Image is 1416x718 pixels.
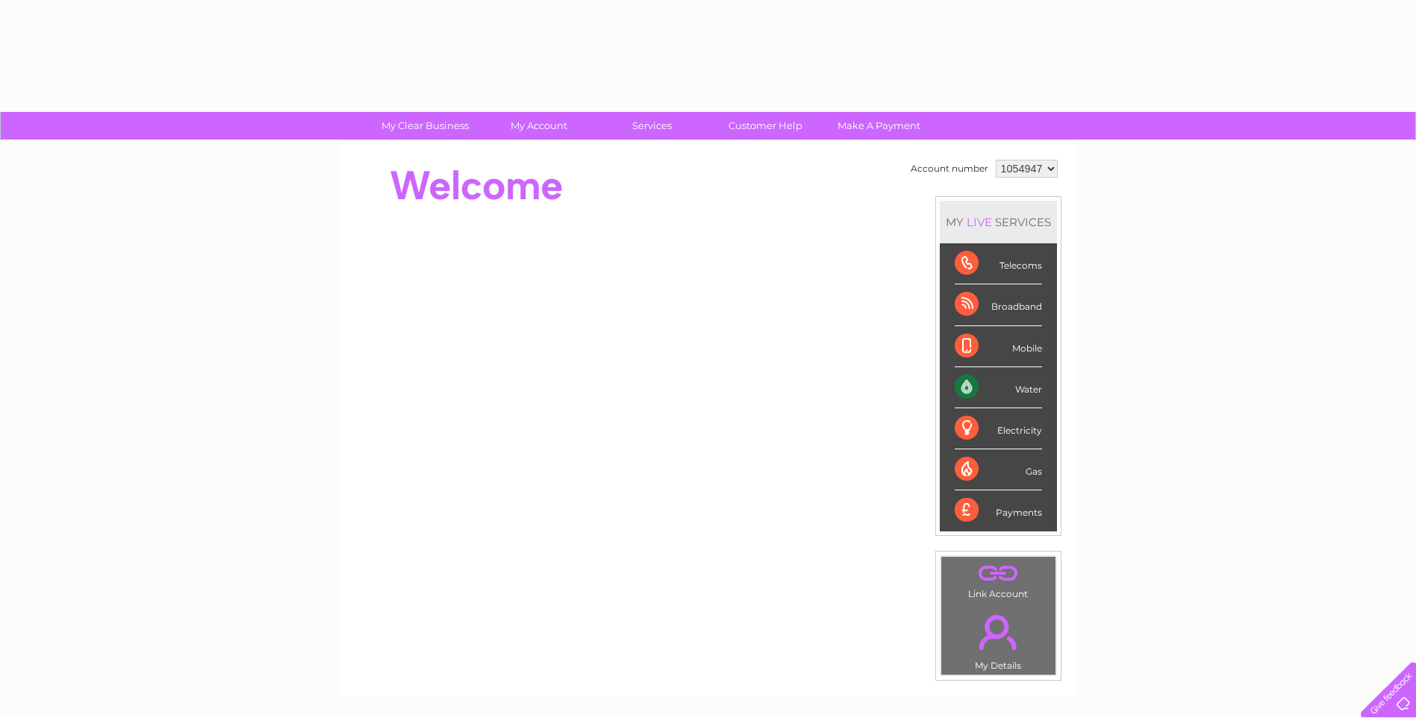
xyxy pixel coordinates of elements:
a: Make A Payment [817,112,941,140]
div: Gas [955,449,1042,490]
td: Link Account [941,556,1056,603]
a: Services [590,112,714,140]
div: Telecoms [955,243,1042,284]
div: Water [955,367,1042,408]
td: Account number [907,156,992,181]
div: Electricity [955,408,1042,449]
div: LIVE [964,215,995,229]
div: Mobile [955,326,1042,367]
div: Broadband [955,284,1042,325]
a: . [945,606,1052,658]
a: . [945,561,1052,587]
a: My Account [477,112,600,140]
div: Payments [955,490,1042,531]
div: MY SERVICES [940,201,1057,243]
a: Customer Help [704,112,827,140]
a: My Clear Business [364,112,487,140]
td: My Details [941,602,1056,675]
